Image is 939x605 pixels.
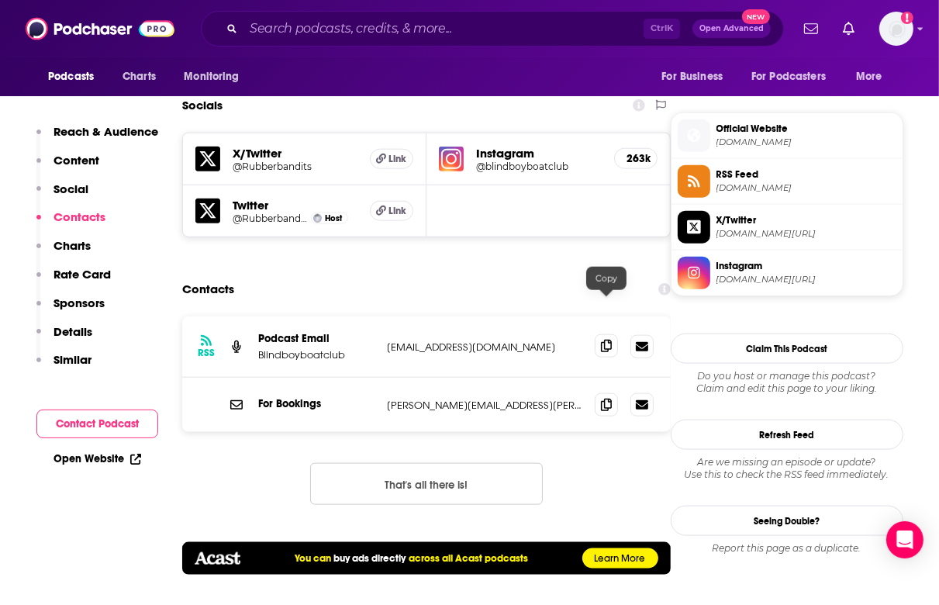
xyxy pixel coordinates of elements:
[233,213,307,224] a: @Rubberbandits
[36,410,158,438] button: Contact Podcast
[476,161,602,172] a: @blindboyboatclub
[741,62,848,92] button: open menu
[387,399,582,412] p: [PERSON_NAME][EMAIL_ADDRESS][PERSON_NAME][DOMAIN_NAME]
[678,257,896,289] a: Instagram[DOMAIN_NAME][URL]
[54,124,158,139] p: Reach & Audience
[370,201,413,221] a: Link
[692,19,771,38] button: Open AdvancedNew
[716,259,896,273] span: Instagram
[651,62,742,92] button: open menu
[751,66,826,88] span: For Podcasters
[671,370,903,382] span: Do you host or manage this podcast?
[36,209,105,238] button: Contacts
[313,214,322,223] img: Blindboy Boatclub
[716,274,896,285] span: instagram.com/blindboyboatclub
[716,122,896,136] span: Official Website
[742,9,770,24] span: New
[716,182,896,194] span: feeds.acast.com
[333,552,406,565] a: buy ads directly
[716,228,896,240] span: twitter.com/Rubberbandits
[36,267,111,296] button: Rate Card
[233,146,357,161] h5: X/Twitter
[671,420,903,450] button: Refresh Feed
[582,548,658,569] a: Learn More
[123,66,156,88] span: Charts
[36,352,91,381] button: Similar
[627,152,644,165] h5: 263k
[439,147,464,171] img: iconImage
[879,12,913,46] button: Show profile menu
[661,66,723,88] span: For Business
[671,334,903,364] button: Claim This Podcast
[310,463,543,505] button: Nothing here.
[388,205,406,217] span: Link
[54,267,111,282] p: Rate Card
[699,25,764,33] span: Open Advanced
[198,347,215,359] h3: RSS
[856,66,882,88] span: More
[388,153,406,165] span: Link
[716,168,896,181] span: RSS Feed
[671,370,903,395] div: Claim and edit this page to your liking.
[901,12,913,24] svg: Add a profile image
[258,332,375,345] p: Podcast Email
[671,542,903,555] div: Report this page as a duplicate.
[182,91,223,120] h2: Socials
[325,213,342,223] span: Host
[387,341,582,354] p: [EMAIL_ADDRESS][DOMAIN_NAME]
[54,209,105,224] p: Contacts
[36,181,88,210] button: Social
[54,452,141,465] a: Open Website
[586,267,627,290] div: Copy
[671,506,903,536] a: Seeing Double?
[195,552,240,565] img: acastlogo
[36,238,91,267] button: Charts
[644,19,680,39] span: Ctrl K
[54,352,91,367] p: Similar
[54,324,92,339] p: Details
[233,198,357,213] h5: Twitter
[112,62,165,92] a: Charts
[36,296,105,324] button: Sponsors
[258,397,375,410] p: For Bookings
[54,153,99,168] p: Content
[54,296,105,310] p: Sponsors
[258,348,375,361] p: Blindboyboatclub
[678,211,896,244] a: X/Twitter[DOMAIN_NAME][URL]
[48,66,94,88] span: Podcasts
[201,11,784,47] div: Search podcasts, credits, & more...
[716,137,896,148] span: twitter.com
[182,275,234,304] h2: Contacts
[837,16,861,42] a: Show notifications dropdown
[678,119,896,152] a: Official Website[DOMAIN_NAME]
[26,14,174,43] img: Podchaser - Follow, Share and Rate Podcasts
[173,62,259,92] button: open menu
[845,62,902,92] button: open menu
[671,456,903,481] div: Are we missing an episode or update? Use this to check the RSS feed immediately.
[879,12,913,46] span: Logged in as ereardon
[295,552,527,565] h5: You can across all Acast podcasts
[37,62,114,92] button: open menu
[54,181,88,196] p: Social
[36,124,158,153] button: Reach & Audience
[886,521,923,558] div: Open Intercom Messenger
[233,161,357,172] a: @Rubberbandits
[36,153,99,181] button: Content
[36,324,92,353] button: Details
[243,16,644,41] input: Search podcasts, credits, & more...
[798,16,824,42] a: Show notifications dropdown
[476,146,602,161] h5: Instagram
[879,12,913,46] img: User Profile
[184,66,239,88] span: Monitoring
[370,149,413,169] a: Link
[678,165,896,198] a: RSS Feed[DOMAIN_NAME]
[716,213,896,227] span: X/Twitter
[54,238,91,253] p: Charts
